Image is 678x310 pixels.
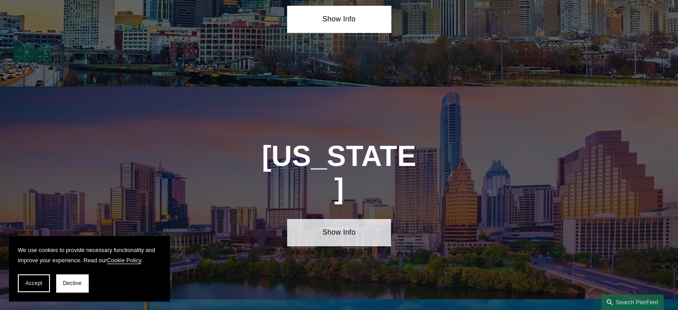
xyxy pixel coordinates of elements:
section: Cookie banner [9,236,169,301]
span: Decline [63,280,82,286]
span: Accept [25,280,42,286]
button: Decline [56,274,88,292]
a: Cookie Policy [107,257,141,264]
button: Accept [18,274,50,292]
a: Show Info [287,219,391,246]
h1: [US_STATE] [261,140,417,205]
p: We use cookies to provide necessary functionality and improve your experience. Read our . [18,245,160,265]
a: Show Info [287,6,391,33]
a: Search this site [601,294,664,310]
